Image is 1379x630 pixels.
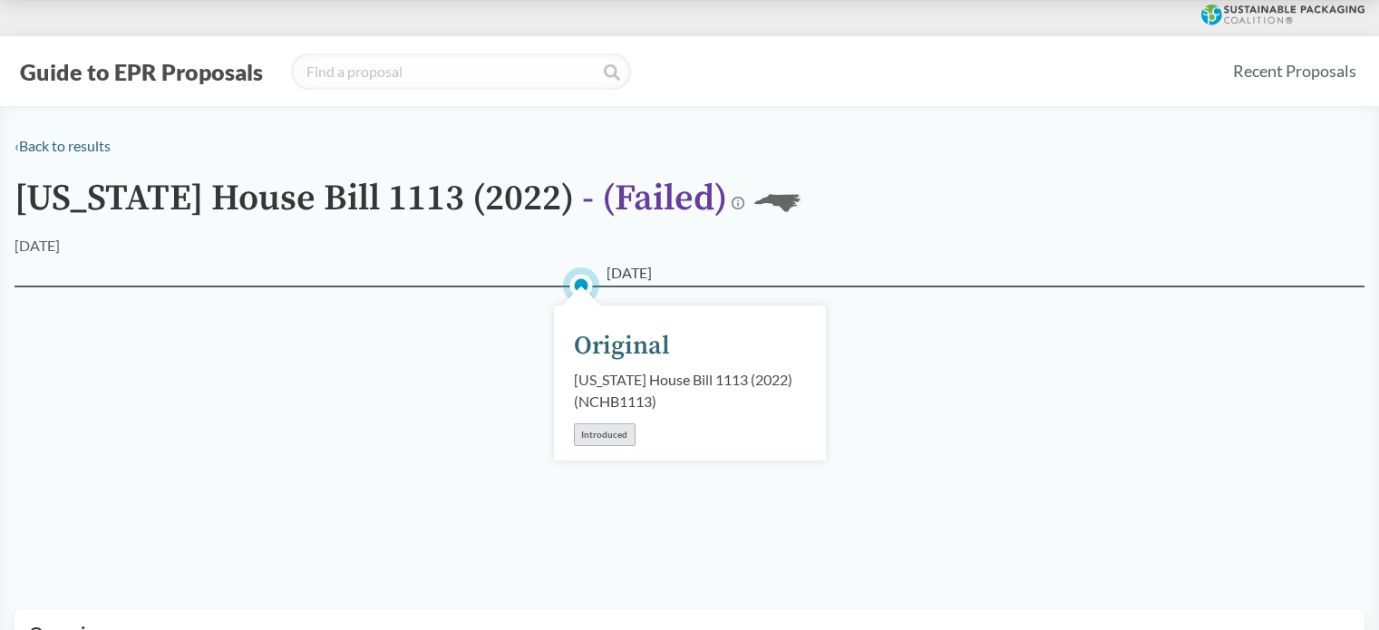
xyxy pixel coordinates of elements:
span: [DATE] [607,262,652,284]
div: [US_STATE] House Bill 1113 (2022) ( NCHB1113 ) [574,369,806,412]
div: Original [574,327,670,365]
div: [DATE] [15,235,60,257]
h1: [US_STATE] House Bill 1113 (2022) [15,179,727,235]
span: - ( Failed ) [582,176,727,221]
a: ‹Back to results [15,137,111,154]
a: Recent Proposals [1225,51,1364,92]
button: Guide to EPR Proposals [15,57,268,86]
div: Introduced [574,423,636,446]
input: Find a proposal [291,53,631,90]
